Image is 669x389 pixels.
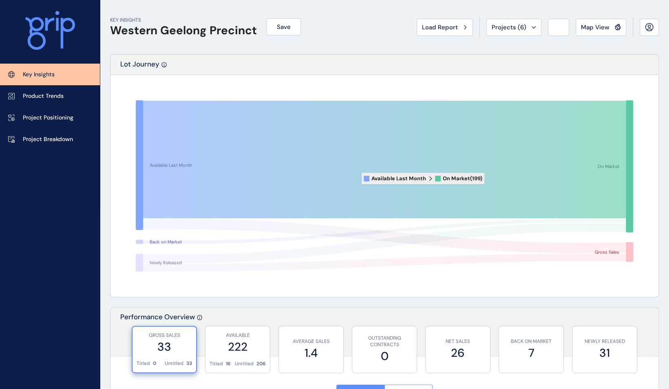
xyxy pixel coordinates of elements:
p: 0 [153,360,156,367]
label: 33 [137,339,192,355]
span: Map View [581,23,609,31]
p: Titled [137,360,150,367]
p: Project Breakdown [23,135,73,144]
label: 7 [503,345,559,361]
p: Untitled [165,360,183,367]
p: Key Insights [23,71,55,79]
label: 222 [210,339,266,355]
p: Untitled [235,360,254,367]
label: 26 [430,345,486,361]
label: 31 [576,345,633,361]
p: OUTSTANDING CONTRACTS [356,335,413,349]
span: Projects ( 6 ) [492,23,526,31]
p: BACK ON MARKET [503,338,559,345]
span: Load Report [422,23,458,31]
p: NEWLY RELEASED [576,338,633,345]
h1: Western Geelong Precinct [110,24,257,38]
label: 1.4 [283,345,339,361]
p: 206 [256,360,266,367]
span: Save [277,23,291,31]
p: 16 [226,360,231,367]
p: Project Positioning [23,114,73,122]
p: Lot Journey [120,60,159,75]
label: 0 [356,348,413,364]
p: Performance Overview [120,312,195,356]
button: Projects (6) [486,19,541,36]
p: NET SALES [430,338,486,345]
button: Load Report [417,19,473,36]
p: AVERAGE SALES [283,338,339,345]
button: Map View [576,19,626,36]
p: 33 [186,360,192,367]
p: KEY INSIGHTS [110,17,257,24]
p: AVAILABLE [210,332,266,339]
button: Save [267,18,301,35]
p: Titled [210,360,223,367]
p: Product Trends [23,92,64,100]
p: GROSS SALES [137,332,192,339]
